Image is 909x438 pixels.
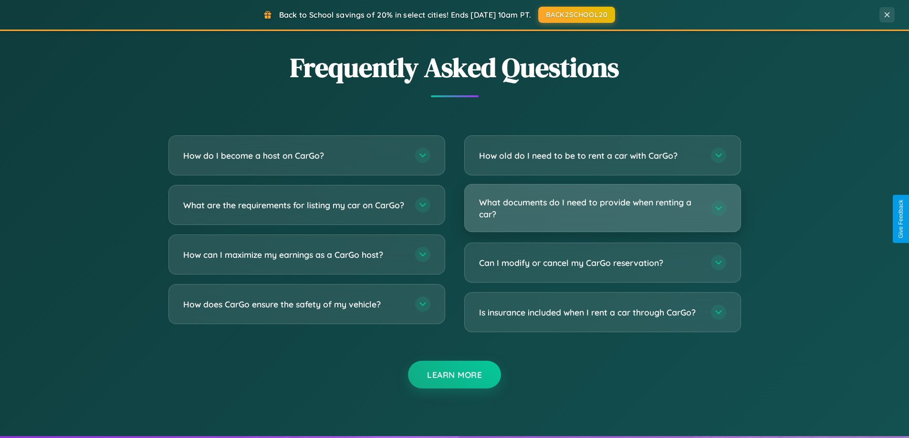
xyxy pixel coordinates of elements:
[183,249,406,261] h3: How can I maximize my earnings as a CarGo host?
[279,10,531,20] span: Back to School savings of 20% in select cities! Ends [DATE] 10am PT.
[408,361,501,388] button: Learn More
[183,199,406,211] h3: What are the requirements for listing my car on CarGo?
[898,200,904,238] div: Give Feedback
[183,150,406,162] h3: How do I become a host on CarGo?
[479,257,701,269] h3: Can I modify or cancel my CarGo reservation?
[479,306,701,318] h3: Is insurance included when I rent a car through CarGo?
[538,7,615,23] button: BACK2SCHOOL20
[168,49,741,86] h2: Frequently Asked Questions
[479,150,701,162] h3: How old do I need to be to rent a car with CarGo?
[479,196,701,220] h3: What documents do I need to provide when renting a car?
[183,298,406,310] h3: How does CarGo ensure the safety of my vehicle?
